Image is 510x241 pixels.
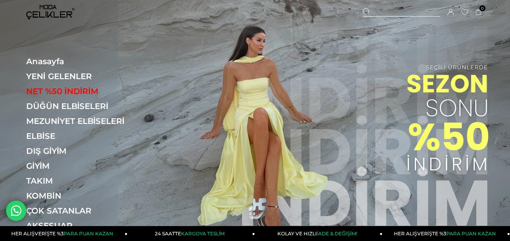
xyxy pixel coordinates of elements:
a: TAKIM [26,176,137,186]
a: HER ALIŞVERİŞTE %3PARA PUAN KAZAN [383,226,510,241]
span: İADE & DEĞİŞİM! [317,231,357,237]
a: 0 [475,9,481,15]
a: DIŞ GİYİM [26,146,137,156]
span: PARA PUAN KAZAN [446,231,496,237]
span: PARA PUAN KAZAN [64,231,113,237]
img: logo [26,5,75,19]
span: KARGOYA TESLİM [181,231,225,237]
span: 0 [479,5,485,11]
a: YENİ GELENLER [26,71,137,81]
a: 24 SAATTEKARGOYA TESLİM [127,226,255,241]
a: KOLAY VE HIZLIİADE & DEĞİŞİM! [255,226,383,241]
a: GİYİM [26,161,137,171]
a: ELBİSE [26,131,137,141]
a: DÜĞÜN ELBİSELERİ [26,101,137,111]
a: AKSESUAR [26,221,137,231]
a: NET %50 İNDİRİM [26,86,137,96]
a: KOMBİN [26,191,137,201]
a: ÇOK SATANLAR [26,206,137,216]
a: MEZUNİYET ELBİSELERİ [26,116,137,126]
a: Anasayfa [26,57,137,66]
